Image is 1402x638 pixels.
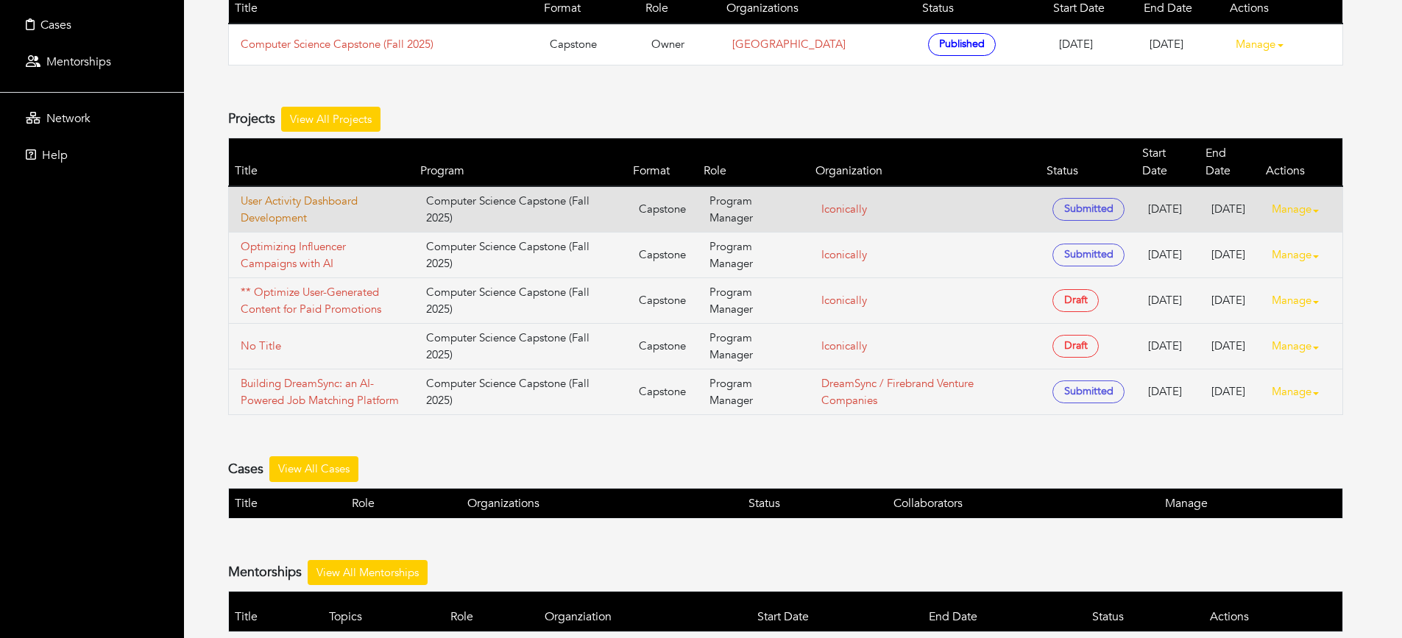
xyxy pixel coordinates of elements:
[743,488,888,518] th: Status
[241,338,403,355] a: No Title
[888,488,1158,518] th: Collaborators
[1052,198,1125,221] span: Submitted
[821,376,974,408] a: DreamSync / Firebrand Venture Companies
[1052,335,1099,358] span: Draft
[627,186,698,233] td: Capstone
[1200,278,1260,324] td: [DATE]
[1138,24,1224,65] td: [DATE]
[241,238,403,272] a: Optimizing Influencer Campaigns with AI
[1272,286,1331,315] a: Manage
[1136,138,1200,187] th: Start Date
[4,104,180,133] a: Network
[1086,592,1204,632] th: Status
[1200,369,1260,415] td: [DATE]
[1272,195,1331,224] a: Manage
[269,456,358,482] a: View All Cases
[627,233,698,278] td: Capstone
[1136,278,1200,324] td: [DATE]
[241,36,526,53] a: Computer Science Capstone (Fall 2025)
[228,111,275,127] h4: Projects
[627,278,698,324] td: Capstone
[281,107,380,132] a: View All Projects
[323,592,445,632] th: Topics
[627,324,698,369] td: Capstone
[698,186,810,233] td: Program Manager
[821,293,867,308] a: Iconically
[751,592,923,632] th: Start Date
[308,560,428,586] a: View All Mentorships
[461,488,743,518] th: Organizations
[640,24,721,65] td: Owner
[228,461,263,478] h4: Cases
[1200,324,1260,369] td: [DATE]
[1272,378,1331,406] a: Manage
[821,202,867,216] a: Iconically
[1041,138,1136,187] th: Status
[538,24,639,65] td: Capstone
[414,186,628,233] td: Computer Science Capstone (Fall 2025)
[1204,592,1342,632] th: Actions
[414,324,628,369] td: Computer Science Capstone (Fall 2025)
[810,138,1041,187] th: Organization
[445,592,538,632] th: Role
[1136,369,1200,415] td: [DATE]
[821,247,867,262] a: Iconically
[1200,233,1260,278] td: [DATE]
[229,488,346,518] th: Title
[229,138,414,187] th: Title
[698,369,810,415] td: Program Manager
[698,324,810,369] td: Program Manager
[1136,233,1200,278] td: [DATE]
[46,110,91,127] span: Network
[923,592,1086,632] th: End Date
[698,138,810,187] th: Role
[698,278,810,324] td: Program Manager
[627,138,698,187] th: Format
[732,37,846,52] a: [GEOGRAPHIC_DATA]
[4,47,180,77] a: Mentorships
[4,141,180,170] a: Help
[1052,244,1125,266] span: Submitted
[1272,241,1331,269] a: Manage
[228,564,302,581] h4: Mentorships
[346,488,461,518] th: Role
[928,33,996,56] span: Published
[1159,488,1343,518] th: Manage
[1052,380,1125,403] span: Submitted
[414,233,628,278] td: Computer Science Capstone (Fall 2025)
[229,592,324,632] th: Title
[1136,186,1200,233] td: [DATE]
[414,138,628,187] th: Program
[4,10,180,40] a: Cases
[1136,324,1200,369] td: [DATE]
[1047,24,1138,65] td: [DATE]
[539,592,752,632] th: Organziation
[42,147,68,163] span: Help
[1200,138,1260,187] th: End Date
[1272,332,1331,361] a: Manage
[627,369,698,415] td: Capstone
[241,193,403,226] a: User Activity Dashboard Development
[46,54,111,70] span: Mentorships
[821,339,867,353] a: Iconically
[1236,30,1295,59] a: Manage
[414,369,628,415] td: Computer Science Capstone (Fall 2025)
[698,233,810,278] td: Program Manager
[241,284,403,317] a: ** Optimize User-Generated Content for Paid Promotions
[1200,186,1260,233] td: [DATE]
[1260,138,1343,187] th: Actions
[40,17,71,33] span: Cases
[241,375,403,408] a: Building DreamSync: an AI-Powered Job Matching Platform
[1052,289,1099,312] span: Draft
[414,278,628,324] td: Computer Science Capstone (Fall 2025)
